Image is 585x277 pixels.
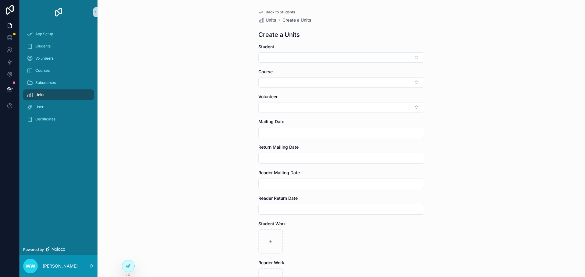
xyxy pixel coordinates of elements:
a: User [23,102,94,113]
img: App logo [54,7,63,17]
span: WW [26,262,35,270]
a: Subcourses [23,77,94,88]
span: Students [35,44,51,49]
a: Create a Units [282,17,311,23]
span: Student Work [258,221,286,226]
span: Reader Work [258,260,284,265]
a: Units [23,89,94,100]
span: Volunteer [258,94,278,99]
span: Reader Return Date [258,196,298,201]
span: Volunteers [35,56,54,61]
a: App Setup [23,29,94,40]
a: Powered by [19,244,97,255]
span: Reader Mailing Date [258,170,300,175]
span: Student [258,44,274,49]
span: Mailing Date [258,119,284,124]
span: Powered by [23,247,44,252]
a: Students [23,41,94,52]
span: User [35,105,44,109]
span: Course [258,69,273,74]
a: Courses [23,65,94,76]
span: Units [266,17,276,23]
button: Select Button [258,52,424,63]
button: Select Button [258,102,424,113]
p: [PERSON_NAME] [43,263,78,269]
button: Select Button [258,77,424,88]
span: Certificates [35,117,55,122]
span: Back to Students [266,10,295,15]
a: Units [258,17,276,23]
span: Subcourses [35,80,56,85]
h1: Create a Units [258,30,300,39]
a: Certificates [23,114,94,125]
span: App Setup [35,32,53,36]
span: Return Mailing Date [258,144,299,150]
a: Back to Students [258,10,295,15]
div: scrollable content [19,24,97,133]
span: Units [35,92,44,97]
a: Volunteers [23,53,94,64]
span: Courses [35,68,50,73]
